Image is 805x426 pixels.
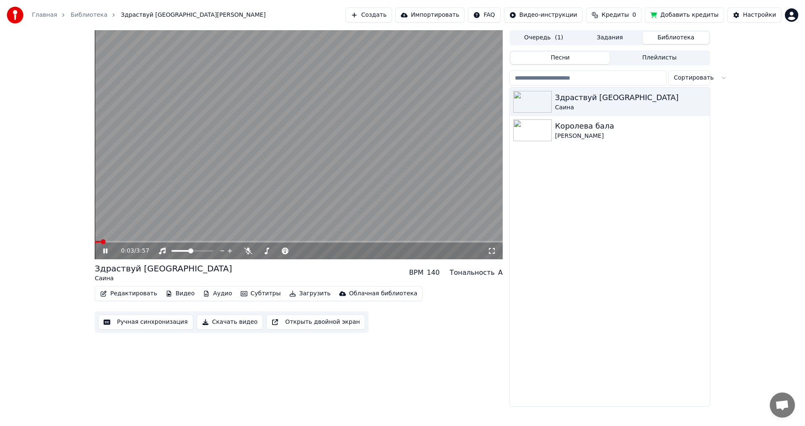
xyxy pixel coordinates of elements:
[121,247,141,255] div: /
[770,392,795,418] div: Открытый чат
[468,8,500,23] button: FAQ
[32,11,266,19] nav: breadcrumb
[632,11,636,19] span: 0
[121,247,134,255] span: 0:03
[266,315,365,330] button: Открыть двойной экран
[577,32,643,44] button: Задания
[555,34,563,42] span: ( 1 )
[511,32,577,44] button: Очередь
[197,315,263,330] button: Скачать видео
[162,288,198,299] button: Видео
[511,52,610,64] button: Песни
[555,120,706,132] div: Королева бала
[610,52,709,64] button: Плейлисты
[555,132,706,140] div: [PERSON_NAME]
[97,288,161,299] button: Редактировать
[98,315,193,330] button: Ручная синхронизация
[602,11,629,19] span: Кредиты
[409,268,423,278] div: BPM
[504,8,583,23] button: Видео-инструкции
[286,288,334,299] button: Загрузить
[70,11,107,19] a: Библиотека
[200,288,235,299] button: Аудио
[555,103,706,112] div: Саина
[555,92,706,103] div: Здраствуй [GEOGRAPHIC_DATA]
[136,247,149,255] span: 3:57
[395,8,465,23] button: Импортировать
[95,263,232,274] div: Здраствуй [GEOGRAPHIC_DATA]
[498,268,503,278] div: A
[32,11,57,19] a: Главная
[349,289,418,298] div: Облачная библиотека
[643,32,709,44] button: Библиотека
[237,288,284,299] button: Субтитры
[586,8,641,23] button: Кредиты0
[645,8,724,23] button: Добавить кредиты
[95,274,232,283] div: Саина
[427,268,440,278] div: 140
[743,11,776,19] div: Настройки
[345,8,392,23] button: Создать
[727,8,782,23] button: Настройки
[450,268,495,278] div: Тональность
[7,7,23,23] img: youka
[674,74,714,82] span: Сортировать
[121,11,266,19] span: Здраствуй [GEOGRAPHIC_DATA][PERSON_NAME]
